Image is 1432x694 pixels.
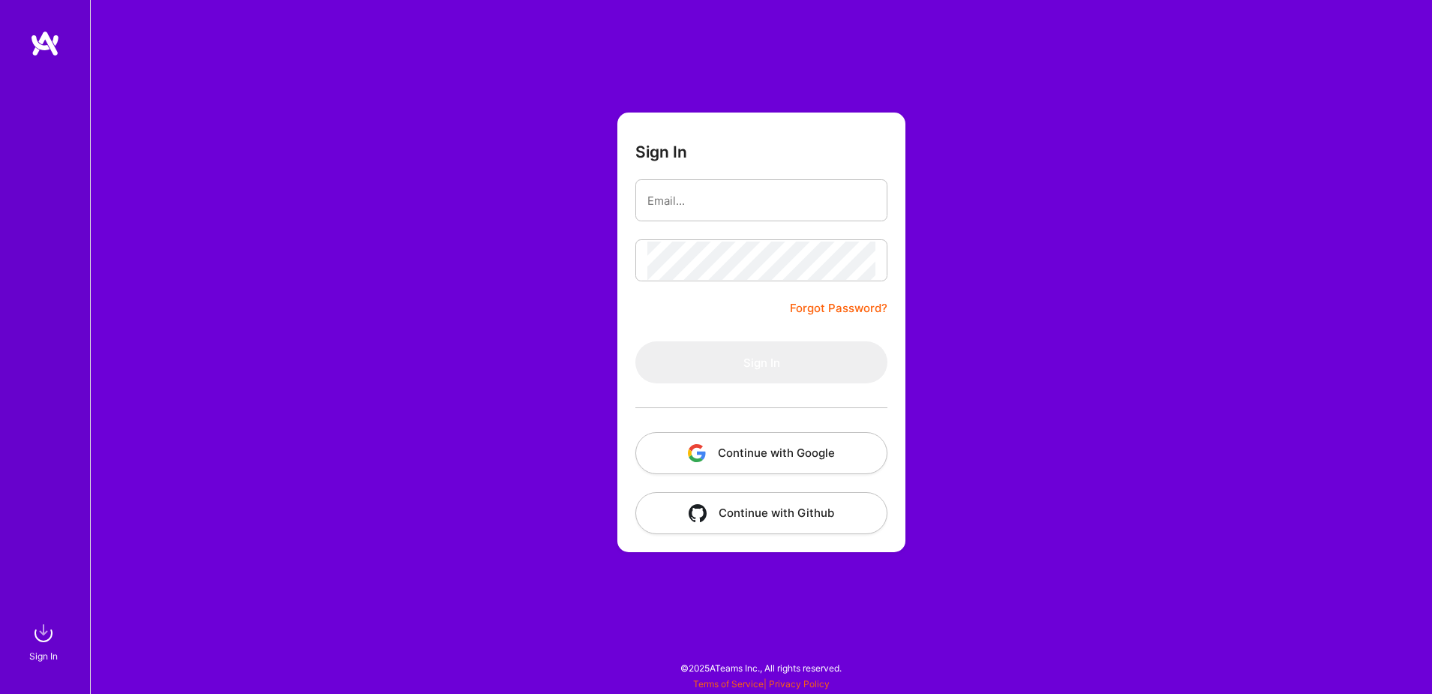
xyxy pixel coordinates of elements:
[30,30,60,57] img: logo
[693,678,764,689] a: Terms of Service
[32,618,59,664] a: sign inSign In
[635,143,687,161] h3: Sign In
[647,182,875,220] input: Email...
[688,444,706,462] img: icon
[90,649,1432,686] div: © 2025 ATeams Inc., All rights reserved.
[29,648,58,664] div: Sign In
[29,618,59,648] img: sign in
[635,492,887,534] button: Continue with Github
[689,504,707,522] img: icon
[635,432,887,474] button: Continue with Google
[790,299,887,317] a: Forgot Password?
[635,341,887,383] button: Sign In
[769,678,830,689] a: Privacy Policy
[693,678,830,689] span: |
